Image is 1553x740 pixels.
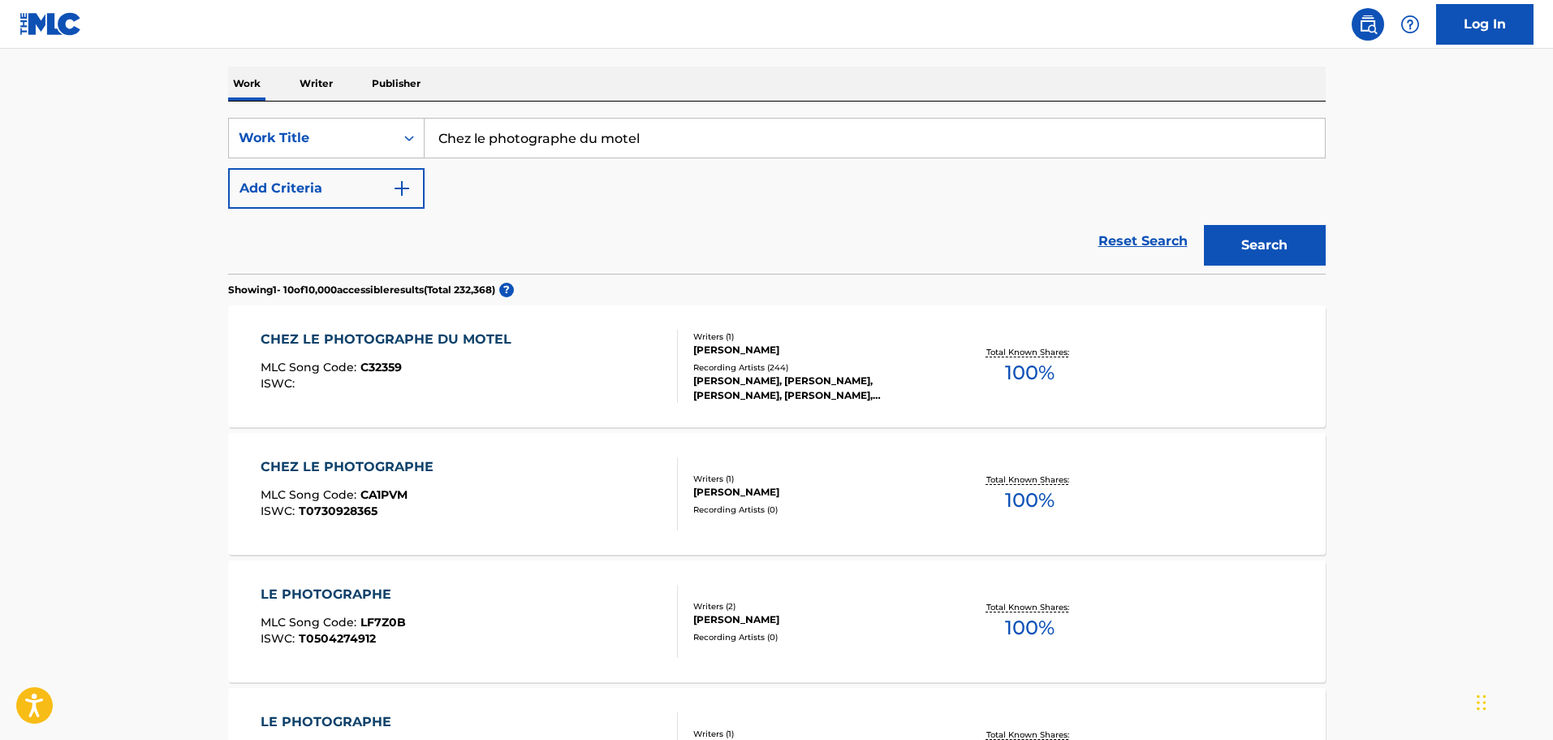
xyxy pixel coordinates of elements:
[19,12,82,36] img: MLC Logo
[360,487,408,502] span: CA1PVM
[261,631,299,646] span: ISWC :
[228,305,1326,427] a: CHEZ LE PHOTOGRAPHE DU MOTELMLC Song Code:C32359ISWC:Writers (1)[PERSON_NAME]Recording Artists (2...
[261,330,520,349] div: CHEZ LE PHOTOGRAPHE DU MOTEL
[986,601,1073,613] p: Total Known Shares:
[228,283,495,297] p: Showing 1 - 10 of 10,000 accessible results (Total 232,368 )
[299,504,377,518] span: T0730928365
[693,728,938,740] div: Writers ( 1 )
[693,374,938,403] div: [PERSON_NAME], [PERSON_NAME], [PERSON_NAME], [PERSON_NAME], [PERSON_NAME]
[499,283,514,297] span: ?
[360,615,406,630] span: LF7Z0B
[1400,15,1420,34] img: help
[693,361,938,374] div: Recording Artists ( 244 )
[367,67,425,101] p: Publisher
[1090,223,1196,259] a: Reset Search
[986,346,1073,358] p: Total Known Shares:
[1358,15,1378,34] img: search
[1005,358,1055,387] span: 100 %
[239,128,385,148] div: Work Title
[360,360,402,374] span: C32359
[693,612,938,627] div: [PERSON_NAME]
[986,474,1073,486] p: Total Known Shares:
[693,343,938,357] div: [PERSON_NAME]
[228,560,1326,682] a: LE PHOTOGRAPHEMLC Song Code:LF7Z0BISWC:T0504274912Writers (2)[PERSON_NAME]Recording Artists (0)To...
[1204,225,1326,266] button: Search
[228,168,425,209] button: Add Criteria
[693,504,938,516] div: Recording Artists ( 0 )
[1477,678,1486,727] div: Drag
[693,331,938,343] div: Writers ( 1 )
[261,487,360,502] span: MLC Song Code :
[261,457,442,477] div: CHEZ LE PHOTOGRAPHE
[261,585,406,604] div: LE PHOTOGRAPHE
[295,67,338,101] p: Writer
[261,360,360,374] span: MLC Song Code :
[693,485,938,500] div: [PERSON_NAME]
[261,712,400,732] div: LE PHOTOGRAPHE
[228,118,1326,274] form: Search Form
[1005,613,1055,643] span: 100 %
[1394,8,1426,41] div: Help
[1436,4,1534,45] a: Log In
[261,615,360,630] span: MLC Song Code :
[1352,8,1384,41] a: Public Search
[261,504,299,518] span: ISWC :
[693,473,938,485] div: Writers ( 1 )
[228,433,1326,555] a: CHEZ LE PHOTOGRAPHEMLC Song Code:CA1PVMISWC:T0730928365Writers (1)[PERSON_NAME]Recording Artists ...
[693,631,938,643] div: Recording Artists ( 0 )
[392,179,412,198] img: 9d2ae6d4665cec9f34b9.svg
[1005,486,1055,515] span: 100 %
[299,631,376,646] span: T0504274912
[1472,662,1553,740] iframe: Chat Widget
[228,67,265,101] p: Work
[693,600,938,612] div: Writers ( 2 )
[261,376,299,391] span: ISWC :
